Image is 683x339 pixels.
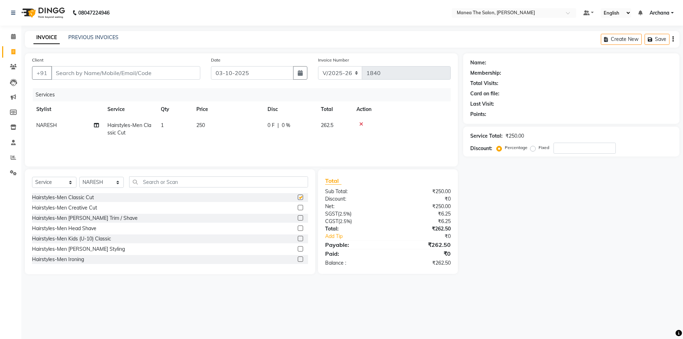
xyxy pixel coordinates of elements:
[388,210,456,218] div: ₹6.25
[470,90,499,97] div: Card on file:
[388,259,456,267] div: ₹262.50
[470,59,486,67] div: Name:
[320,259,388,267] div: Balance :
[539,144,549,151] label: Fixed
[650,9,669,17] span: Archana
[33,31,60,44] a: INVOICE
[325,177,341,185] span: Total
[320,240,388,249] div: Payable:
[320,225,388,233] div: Total:
[470,145,492,152] div: Discount:
[470,69,501,77] div: Membership:
[399,233,456,240] div: ₹0
[320,233,399,240] a: Add Tip
[388,195,456,203] div: ₹0
[320,210,388,218] div: ( )
[32,235,111,243] div: Hairstyles-Men Kids (U-10) Classic
[107,122,151,136] span: Hairstyles-Men Classic Cut
[470,132,503,140] div: Service Total:
[18,3,67,23] img: logo
[340,218,350,224] span: 2.5%
[51,66,200,80] input: Search by Name/Mobile/Email/Code
[325,218,338,224] span: CGST
[196,122,205,128] span: 250
[470,80,498,87] div: Total Visits:
[388,249,456,258] div: ₹0
[388,203,456,210] div: ₹250.00
[320,188,388,195] div: Sub Total:
[32,225,96,232] div: Hairstyles-Men Head Shave
[320,195,388,203] div: Discount:
[388,188,456,195] div: ₹250.00
[320,249,388,258] div: Paid:
[505,144,528,151] label: Percentage
[32,256,84,263] div: Hairstyles-Men Ironing
[161,122,164,128] span: 1
[388,218,456,225] div: ₹6.25
[211,57,221,63] label: Date
[320,218,388,225] div: ( )
[32,101,103,117] th: Stylist
[645,34,669,45] button: Save
[33,88,456,101] div: Services
[321,122,333,128] span: 262.5
[68,34,118,41] a: PREVIOUS INVOICES
[388,225,456,233] div: ₹262.50
[129,176,308,187] input: Search or Scan
[282,122,290,129] span: 0 %
[192,101,263,117] th: Price
[470,111,486,118] div: Points:
[352,101,451,117] th: Action
[505,132,524,140] div: ₹250.00
[32,245,125,253] div: Hairstyles-Men [PERSON_NAME] Styling
[339,211,350,217] span: 2.5%
[32,204,97,212] div: Hairstyles-Men Creative Cut
[470,100,494,108] div: Last Visit:
[78,3,110,23] b: 08047224946
[318,57,349,63] label: Invoice Number
[36,122,57,128] span: NARESH
[277,122,279,129] span: |
[103,101,157,117] th: Service
[317,101,352,117] th: Total
[32,66,52,80] button: +91
[601,34,642,45] button: Create New
[32,57,43,63] label: Client
[388,240,456,249] div: ₹262.50
[268,122,275,129] span: 0 F
[263,101,317,117] th: Disc
[32,214,138,222] div: Hairstyles-Men [PERSON_NAME] Trim / Shave
[157,101,192,117] th: Qty
[320,203,388,210] div: Net:
[325,211,338,217] span: SGST
[32,194,94,201] div: Hairstyles-Men Classic Cut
